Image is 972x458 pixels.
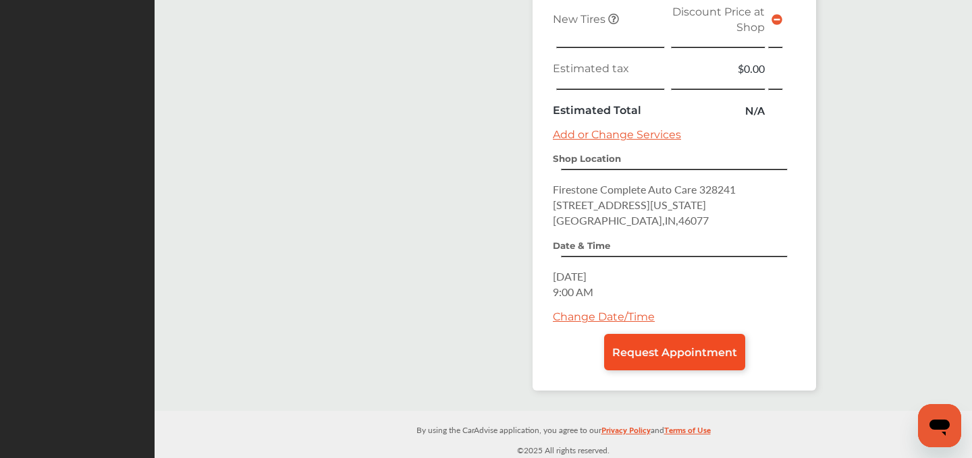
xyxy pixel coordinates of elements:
[553,181,736,197] span: Firestone Complete Auto Care 328241
[553,212,709,228] span: [GEOGRAPHIC_DATA] , IN , 46077
[553,310,655,323] a: Change Date/Time
[553,13,608,26] span: New Tires
[549,99,668,121] td: Estimated Total
[918,404,961,447] iframe: Button to launch messaging window
[664,422,711,443] a: Terms of Use
[553,197,706,212] span: [STREET_ADDRESS][US_STATE]
[549,57,668,80] td: Estimated tax
[668,99,768,121] td: N/A
[553,153,621,164] strong: Shop Location
[668,57,768,80] td: $0.00
[601,422,651,443] a: Privacy Policy
[553,268,587,284] span: [DATE]
[553,284,593,299] span: 9:00 AM
[553,240,610,251] strong: Date & Time
[604,334,745,370] a: Request Appointment
[672,5,765,34] span: Discount Price at Shop
[612,346,737,359] span: Request Appointment
[553,128,681,141] a: Add or Change Services
[155,422,972,436] p: By using the CarAdvise application, you agree to our and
